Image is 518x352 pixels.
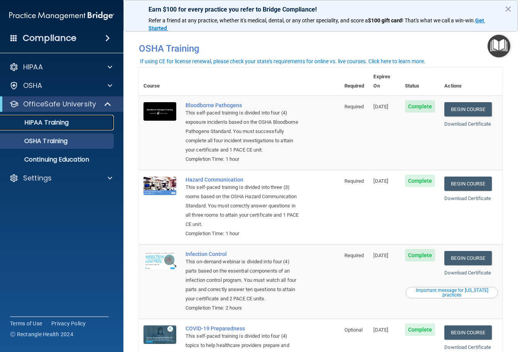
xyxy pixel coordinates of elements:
span: ! That's what we call a win-win. [402,17,475,24]
div: Important message for [US_STATE] practices [407,288,497,297]
a: Download Certificate [444,270,491,276]
th: Status [400,67,440,96]
span: Complete [405,323,435,336]
th: Actions [440,67,503,96]
a: Get Started [148,17,485,31]
a: Begin Course [444,177,491,191]
a: Infection Control [186,251,301,257]
th: Required [340,67,369,96]
span: [DATE] [373,178,388,184]
span: [DATE] [373,327,388,333]
span: [DATE] [373,253,388,258]
span: Complete [405,249,435,261]
a: Download Certificate [444,195,491,201]
button: Close [505,3,512,15]
a: HIPAA [9,62,112,72]
h4: OSHA Training [139,43,503,54]
th: Expires On [369,67,400,96]
th: Course [139,67,181,96]
button: If using CE for license renewal, please check your state's requirements for online vs. live cours... [139,57,427,65]
p: OfficeSafe University [23,99,96,109]
a: Terms of Use [10,320,42,327]
div: If using CE for license renewal, please check your state's requirements for online vs. live cours... [140,59,425,64]
a: COVID-19 Preparedness [186,325,301,332]
button: Open Resource Center [488,35,510,57]
a: Begin Course [444,325,491,340]
strong: $100 gift card [368,17,402,24]
a: Bloodborne Pathogens [186,102,301,108]
button: Read this if you are a dental practitioner in the state of CA [406,287,498,298]
h4: Compliance [23,33,76,44]
a: Hazard Communication [186,177,301,183]
img: PMB logo [9,8,114,24]
a: Begin Course [444,102,491,116]
p: HIPAA [23,62,43,72]
span: Refer a friend at any practice, whether it's medical, dental, or any other speciality, and score a [148,17,368,24]
div: Completion Time: 2 hours [186,303,301,313]
p: Continuing Education [5,156,110,163]
span: Ⓒ Rectangle Health 2024 [10,330,73,338]
div: Completion Time: 1 hour [186,155,301,164]
a: Begin Course [444,251,491,265]
div: This self-paced training is divided into three (3) rooms based on the OSHA Hazard Communication S... [186,183,301,229]
a: OfficeSafe University [9,99,112,109]
a: Privacy Policy [51,320,86,327]
a: OSHA [9,81,112,90]
p: HIPAA Training [5,119,69,126]
span: Complete [405,100,435,113]
span: Required [344,104,364,109]
a: Download Certificate [444,121,491,127]
span: [DATE] [373,104,388,109]
p: OSHA [23,81,42,90]
p: OSHA Training [5,137,67,145]
div: This self-paced training is divided into four (4) exposure incidents based on the OSHA Bloodborne... [186,108,301,155]
span: Optional [344,327,363,333]
span: Complete [405,175,435,187]
span: Required [344,178,364,184]
a: Settings [9,173,112,183]
p: Earn $100 for every practice you refer to Bridge Compliance! [148,6,493,13]
div: This on-demand webinar is divided into four (4) parts based on the essential components of an inf... [186,257,301,303]
div: Completion Time: 1 hour [186,229,301,238]
p: Settings [23,173,52,183]
span: Required [344,253,364,258]
a: Download Certificate [444,344,491,350]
